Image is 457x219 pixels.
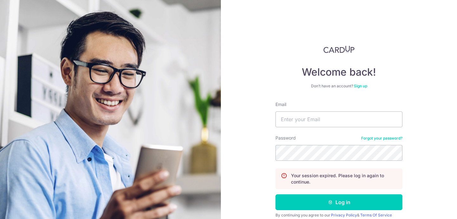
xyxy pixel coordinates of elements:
p: Your session expired. Please log in again to continue. [291,172,397,185]
a: Sign up [354,84,367,88]
h4: Welcome back! [275,66,402,78]
button: Log in [275,194,402,210]
img: CardUp Logo [323,46,354,53]
a: Privacy Policy [331,213,357,217]
div: Don’t have an account? [275,84,402,89]
input: Enter your Email [275,111,402,127]
div: By continuing you agree to our & [275,213,402,218]
label: Email [275,101,286,108]
label: Password [275,135,296,141]
a: Forgot your password? [361,136,402,141]
a: Terms Of Service [360,213,392,217]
